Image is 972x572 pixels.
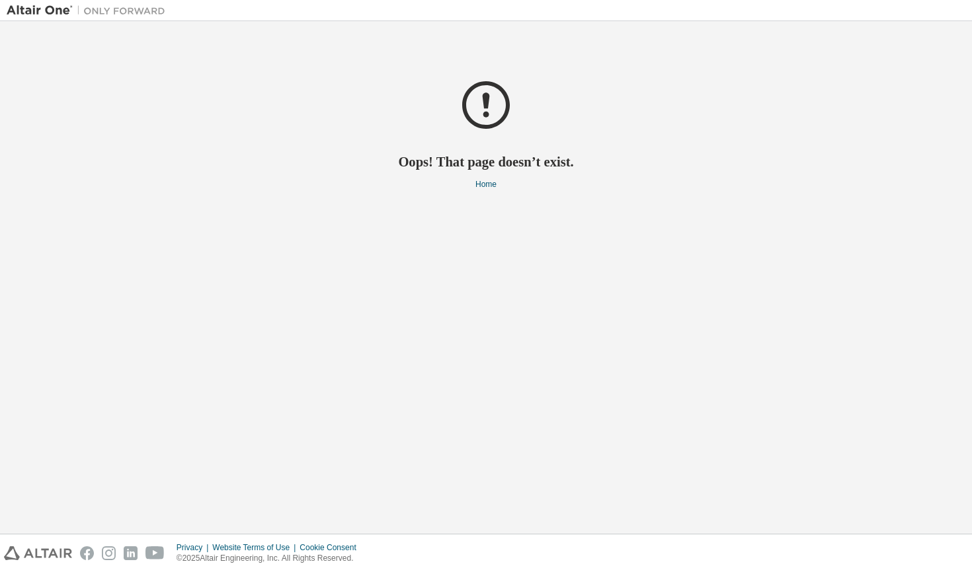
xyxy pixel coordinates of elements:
img: altair_logo.svg [4,546,72,560]
img: Altair One [7,4,172,17]
h2: Oops! That page doesn’t exist. [7,153,965,170]
p: © 2025 Altair Engineering, Inc. All Rights Reserved. [177,553,364,564]
img: youtube.svg [145,546,165,560]
div: Cookie Consent [300,542,364,553]
img: instagram.svg [102,546,116,560]
div: Privacy [177,542,212,553]
img: linkedin.svg [124,546,138,560]
div: Website Terms of Use [212,542,300,553]
img: facebook.svg [80,546,94,560]
a: Home [475,180,497,189]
